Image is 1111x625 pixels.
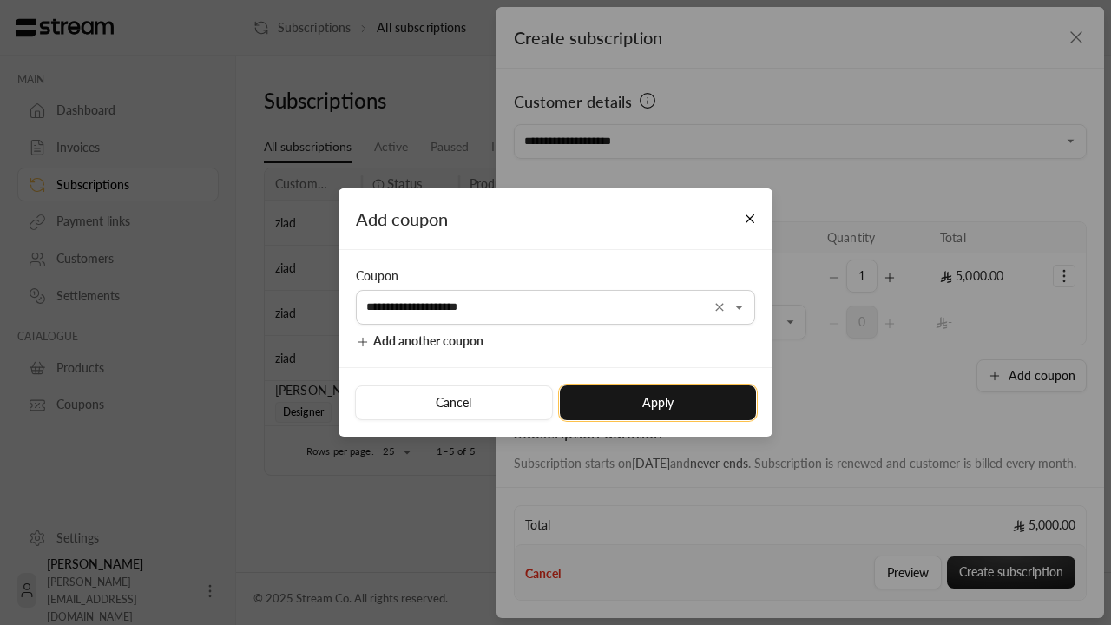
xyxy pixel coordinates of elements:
[356,267,755,285] div: Coupon
[373,333,483,348] span: Add another coupon
[729,297,750,318] button: Open
[356,208,448,229] span: Add coupon
[560,385,756,420] button: Apply
[709,297,730,318] button: Clear
[735,204,766,234] button: Close
[355,385,552,420] button: Cancel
